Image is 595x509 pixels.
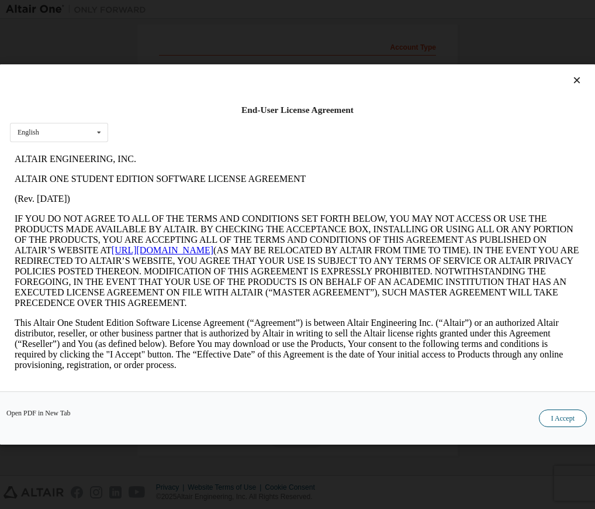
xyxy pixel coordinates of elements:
p: This Altair One Student Edition Software License Agreement (“Agreement”) is between Altair Engine... [5,168,570,221]
p: IF YOU DO NOT AGREE TO ALL OF THE TERMS AND CONDITIONS SET FORTH BELOW, YOU MAY NOT ACCESS OR USE... [5,64,570,159]
p: (Rev. [DATE]) [5,44,570,55]
div: English [18,129,39,136]
p: ALTAIR ONE STUDENT EDITION SOFTWARE LICENSE AGREEMENT [5,25,570,35]
div: End-User License Agreement [10,104,585,116]
button: I Accept [539,410,587,427]
p: ALTAIR ENGINEERING, INC. [5,5,570,15]
a: Open PDF in New Tab [6,410,71,417]
a: [URL][DOMAIN_NAME] [102,96,203,106]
